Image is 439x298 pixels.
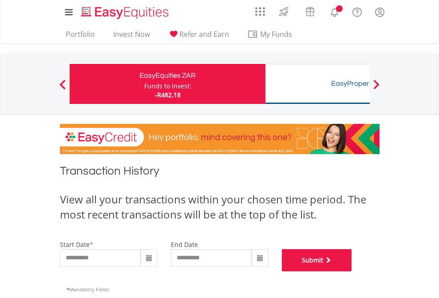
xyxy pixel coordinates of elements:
[60,163,380,183] h1: Transaction History
[78,2,172,20] a: Home page
[247,28,305,40] span: My Funds
[249,2,271,16] a: AppsGrid
[75,69,260,82] div: EasyEquities ZAR
[323,2,346,20] a: Notifications
[171,240,198,249] label: end date
[303,4,317,19] img: vouchers-v2.svg
[62,30,99,44] a: Portfolio
[60,192,380,223] div: View all your transactions within your chosen time period. The most recent transactions will be a...
[368,2,391,22] a: My Profile
[368,84,385,93] button: Next
[346,2,368,20] a: FAQ's and Support
[54,84,71,93] button: Previous
[144,82,191,91] div: Funds to invest:
[60,240,90,249] label: start date
[297,2,323,19] a: Vouchers
[110,30,154,44] a: Invest Now
[60,124,380,154] img: EasyCredit Promotion Banner
[282,249,352,271] button: Submit
[165,30,233,44] a: Refer and Earn
[155,91,181,99] span: -R482.18
[67,286,109,293] span: Mandatory Fields
[79,5,172,20] img: EasyEquities_Logo.png
[277,4,291,19] img: thrive-v2.svg
[179,29,229,39] span: Refer and Earn
[255,7,265,16] img: grid-menu-icon.svg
